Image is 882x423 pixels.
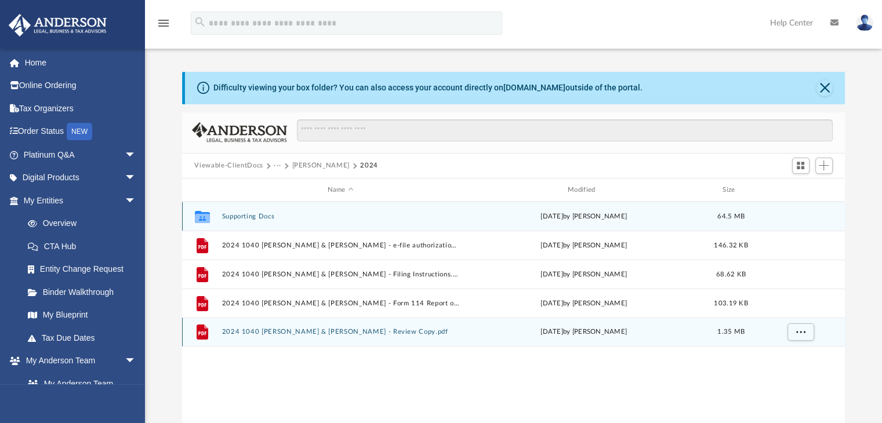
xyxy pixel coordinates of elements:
[707,185,754,195] div: Size
[16,258,154,281] a: Entity Change Request
[5,14,110,37] img: Anderson Advisors Platinum Portal
[815,158,833,174] button: Add
[222,300,459,307] button: 2024 1040 [PERSON_NAME] & [PERSON_NAME] - Form 114 Report of Foreign Bank and Financial Accounts.pdf
[464,185,703,195] div: Modified
[717,329,745,336] span: 1.35 MB
[157,16,170,30] i: menu
[816,80,833,96] button: Close
[8,97,154,120] a: Tax Organizers
[503,83,565,92] a: [DOMAIN_NAME]
[125,166,148,190] span: arrow_drop_down
[8,166,154,189] a: Digital Productsarrow_drop_down
[157,22,170,30] a: menu
[222,271,459,278] button: 2024 1040 [PERSON_NAME] & [PERSON_NAME] - Filing Instructions.pdf
[16,212,154,235] a: Overview
[716,271,745,278] span: 68.62 KB
[540,329,563,336] span: [DATE]
[759,185,840,195] div: id
[464,240,702,251] div: by [PERSON_NAME]
[67,123,92,140] div: NEW
[194,161,263,171] button: Viewable-ClientDocs
[16,280,154,304] a: Binder Walkthrough
[221,185,459,195] div: Name
[187,185,216,195] div: id
[8,51,154,74] a: Home
[714,300,747,307] span: 103.19 KB
[16,372,142,395] a: My Anderson Team
[464,269,702,280] div: by [PERSON_NAME]
[16,304,148,327] a: My Blueprint
[213,82,643,94] div: Difficulty viewing your box folder? You can also access your account directly on outside of the p...
[292,161,349,171] button: [PERSON_NAME]
[125,189,148,213] span: arrow_drop_down
[717,213,745,220] span: 64.5 MB
[16,235,154,258] a: CTA Hub
[464,298,702,309] div: by [PERSON_NAME]
[8,189,154,212] a: My Entitiesarrow_drop_down
[16,326,154,349] a: Tax Due Dates
[222,242,459,249] button: 2024 1040 [PERSON_NAME] & [PERSON_NAME] - e-file authorization - please sign.pdf
[787,324,814,341] button: More options
[540,300,563,307] span: [DATE]
[360,161,378,171] button: 2024
[464,211,702,222] div: [DATE] by [PERSON_NAME]
[8,349,148,373] a: My Anderson Teamarrow_drop_down
[8,120,154,144] a: Order StatusNEW
[792,158,810,174] button: Switch to Grid View
[297,119,832,141] input: Search files and folders
[125,143,148,167] span: arrow_drop_down
[125,349,148,373] span: arrow_drop_down
[540,271,563,278] span: [DATE]
[8,143,154,166] a: Platinum Q&Aarrow_drop_down
[714,242,747,249] span: 146.32 KB
[222,329,459,336] button: 2024 1040 [PERSON_NAME] & [PERSON_NAME] - Review Copy.pdf
[194,16,206,28] i: search
[222,213,459,220] button: Supporting Docs
[540,242,563,249] span: [DATE]
[8,74,154,97] a: Online Ordering
[856,14,873,31] img: User Pic
[464,327,702,338] div: by [PERSON_NAME]
[274,161,281,171] button: ···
